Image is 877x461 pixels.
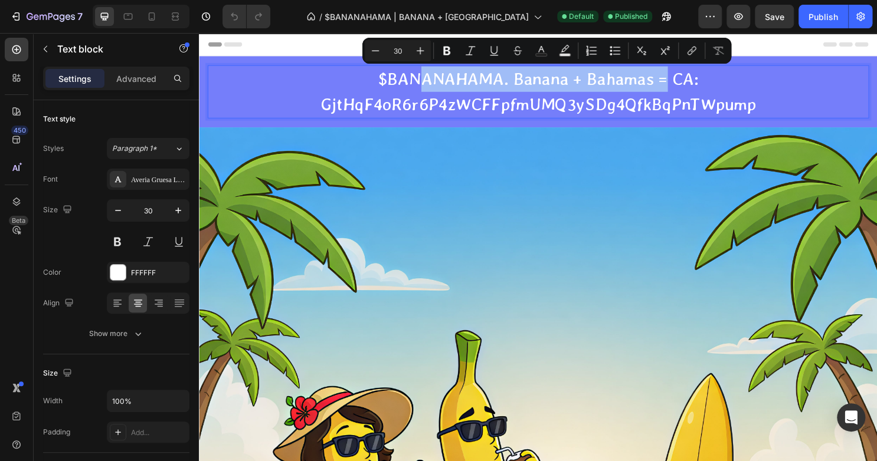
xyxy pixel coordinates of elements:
[362,38,731,64] div: Editor contextual toolbar
[765,12,784,22] span: Save
[43,427,70,437] div: Padding
[43,365,74,381] div: Size
[319,11,322,23] span: /
[9,34,699,89] div: Rich Text Editor. Editing area: main
[58,73,91,85] p: Settings
[112,143,157,154] span: Paragraph 1*
[43,114,76,124] div: Text style
[837,403,865,432] div: Open Intercom Messenger
[43,295,76,311] div: Align
[5,5,88,28] button: 7
[11,126,28,135] div: 450
[43,323,189,344] button: Show more
[89,328,144,340] div: Show more
[325,11,529,23] span: $BANANAHAMA | BANANA + [GEOGRAPHIC_DATA]
[77,9,83,24] p: 7
[43,267,61,278] div: Color
[799,5,848,28] button: Publish
[10,35,698,88] p: $BANANAHAMA. Banana + Bahamas = CA: GjtHqF4oR6r6P4zWCFFpfmUMQ3ySDg4QfkBqPnTWpump
[199,33,877,461] iframe: Design area
[116,73,156,85] p: Advanced
[569,11,594,22] span: Default
[809,11,838,23] div: Publish
[43,143,64,154] div: Styles
[43,202,74,218] div: Size
[43,174,58,185] div: Font
[131,268,186,278] div: FFFFFF
[755,5,794,28] button: Save
[131,427,186,438] div: Add...
[615,11,647,22] span: Published
[107,138,189,159] button: Paragraph 1*
[222,5,270,28] div: Undo/Redo
[9,216,28,225] div: Beta
[107,390,189,411] input: Auto
[57,42,158,56] p: Text block
[43,396,63,406] div: Width
[131,174,186,185] div: Averia Gruesa Libre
